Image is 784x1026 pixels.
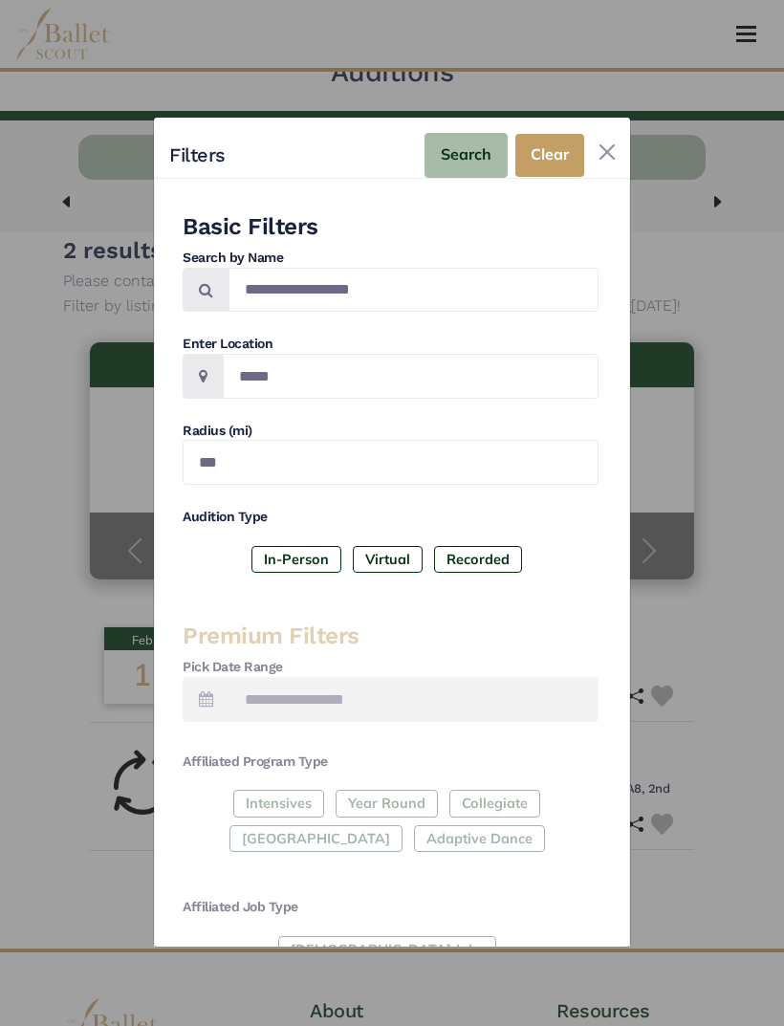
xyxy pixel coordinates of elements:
button: Clear [515,134,584,177]
h4: Pick Date Range [183,658,599,677]
label: Recorded [434,546,522,573]
h4: Enter Location [183,335,599,354]
button: Search [425,133,508,178]
h3: Premium Filters [183,621,599,651]
h4: Affiliated Job Type [183,898,599,917]
button: Close [592,137,622,167]
h4: Radius (mi) [183,422,599,441]
label: In-Person [251,546,341,573]
label: Virtual [353,546,423,573]
h4: Filters [169,140,226,170]
h4: Audition Type [183,508,599,527]
h4: Affiliated Program Type [183,753,599,772]
input: Location [223,354,599,399]
h4: Search by Name [183,249,599,268]
h3: Basic Filters [183,211,599,242]
input: Search by names... [229,268,599,313]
